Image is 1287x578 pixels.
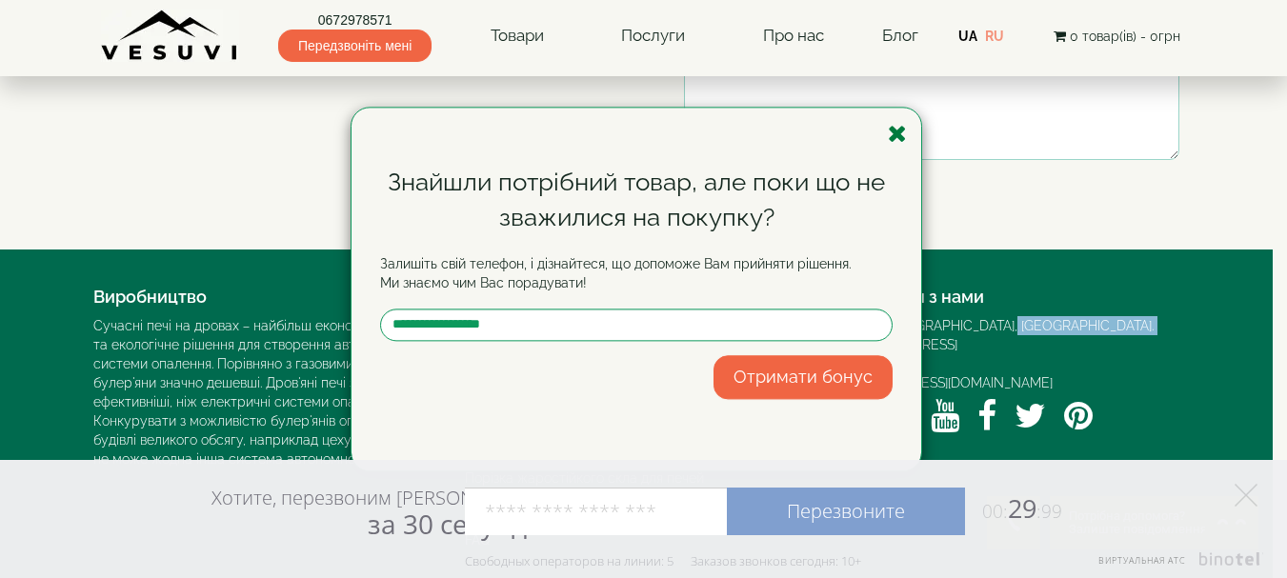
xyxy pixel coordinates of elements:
[714,355,893,399] button: Отримати бонус
[1098,554,1186,567] span: Виртуальная АТС
[727,488,965,535] a: Перезвоните
[1087,552,1263,578] a: Виртуальная АТС
[368,506,538,542] span: за 30 секунд?
[1036,499,1062,524] span: :99
[211,486,538,539] div: Хотите, перезвоним [PERSON_NAME]
[380,254,893,292] p: Залишіть свій телефон, і дізнайтеся, що допоможе Вам прийняти рішення. Ми знаємо чим Вас порадувати!
[465,553,861,568] div: Свободных операторов на линии: 5 Заказов звонков сегодня: 10+
[982,499,1008,524] span: 00:
[965,490,1062,526] span: 29
[380,165,893,235] div: Знайшли потрібний товар, але поки що не зважилися на покупку?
